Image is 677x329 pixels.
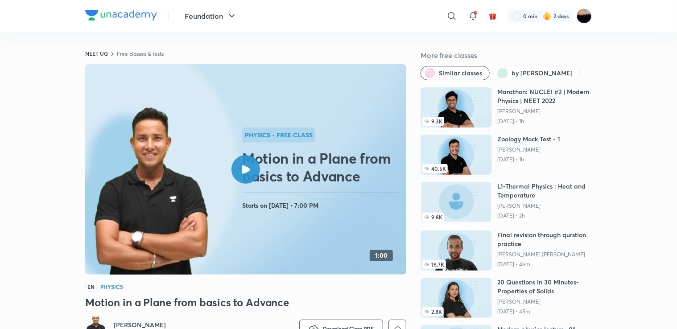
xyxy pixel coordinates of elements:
[497,87,592,105] h6: Marathon: NUCLEI #2 | Modern Physics | NEET 2022
[85,282,97,292] span: EN
[497,182,592,200] h6: L1-Thermal Physics : Heat and Temperature
[497,261,592,268] p: [DATE] • 46m
[179,7,243,25] button: Foundation
[497,118,592,125] p: [DATE] • 1h
[497,108,592,115] a: [PERSON_NAME]
[242,149,403,185] h2: Motion in a Plane from basics to Advance
[497,251,592,258] a: [PERSON_NAME] [PERSON_NAME]
[421,50,592,61] h5: More free classes
[497,156,560,163] p: [DATE] • 1h
[486,9,500,23] button: avatar
[117,50,164,57] a: Free classes & tests
[439,69,482,78] span: Similar classes
[85,295,406,309] h3: Motion in a Plane from basics to Advance
[85,10,157,21] img: Company Logo
[497,308,592,315] p: [DATE] • 45m
[422,307,444,316] span: 2.8K
[543,12,552,21] img: streak
[497,146,560,153] a: [PERSON_NAME]
[577,8,592,24] img: ANTARIP ভৌতবিজ্ঞান
[497,202,592,210] a: [PERSON_NAME]
[100,284,123,289] h4: Physics
[489,12,497,20] img: avatar
[422,213,444,222] span: 9.8K
[85,10,157,23] a: Company Logo
[512,69,573,78] span: by Alok Choubey
[497,212,592,219] p: [DATE] • 2h
[375,252,388,259] h4: 1:00
[497,230,592,248] h6: Final revision through qurstion practice
[422,260,446,269] span: 16.7K
[497,135,560,144] h6: Zoology Mock Test - 1
[493,66,580,80] button: by Alok Choubey
[85,50,108,57] a: NEET UG
[422,164,448,173] span: 40.5K
[497,298,592,305] a: [PERSON_NAME]
[422,117,444,126] span: 9.3K
[242,200,403,211] h4: Starts on [DATE] • 7:00 PM
[421,66,490,80] button: Similar classes
[497,278,592,296] h6: 20 Questions in 30 Minutes- Properties of Solids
